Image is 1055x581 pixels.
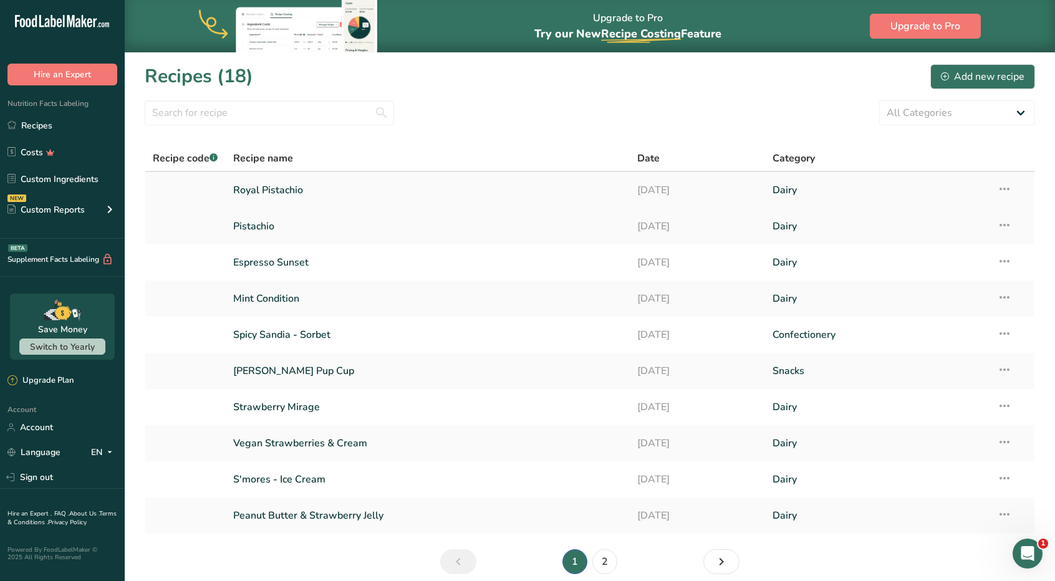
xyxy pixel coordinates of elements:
a: Dairy [773,286,982,312]
div: EN [91,445,117,460]
a: Dairy [773,177,982,203]
a: Dairy [773,466,982,492]
span: Try our New Feature [534,26,721,41]
button: Hire an Expert [7,64,117,85]
a: [DATE] [637,213,757,239]
a: Espresso Sunset [233,249,623,276]
span: 1 [1038,539,1048,549]
a: [DATE] [637,286,757,312]
a: About Us . [69,509,99,518]
button: Upgrade to Pro [870,14,981,39]
a: [DATE] [637,502,757,529]
a: Vegan Strawberries & Cream [233,430,623,456]
span: Recipe Costing [601,26,681,41]
a: [DATE] [637,358,757,384]
a: Terms & Conditions . [7,509,117,527]
input: Search for recipe [145,100,394,125]
a: Strawberry Mirage [233,394,623,420]
iframe: Intercom live chat [1013,539,1043,569]
a: [DATE] [637,249,757,276]
div: Powered By FoodLabelMaker © 2025 All Rights Reserved [7,546,117,561]
a: Dairy [773,430,982,456]
span: Recipe code [153,151,218,165]
a: Confectionery [773,322,982,348]
a: Privacy Policy [48,518,87,527]
a: S'mores - Ice Cream [233,466,623,492]
div: Add new recipe [941,69,1024,84]
div: Save Money [38,323,87,336]
a: Dairy [773,213,982,239]
a: Page 2. [592,549,617,574]
button: Switch to Yearly [19,339,105,355]
span: Category [773,151,815,166]
div: NEW [7,194,26,202]
a: [DATE] [637,394,757,420]
a: Royal Pistachio [233,177,623,203]
a: Peanut Butter & Strawberry Jelly [233,502,623,529]
a: Dairy [773,502,982,529]
a: [DATE] [637,322,757,348]
a: Snacks [773,358,982,384]
div: BETA [8,244,27,252]
a: [PERSON_NAME] Pup Cup [233,358,623,384]
span: Date [637,151,660,166]
a: Pistachio [233,213,623,239]
a: Mint Condition [233,286,623,312]
a: Next page [703,549,739,574]
a: Dairy [773,249,982,276]
a: Previous page [440,549,476,574]
span: Switch to Yearly [30,341,95,353]
div: Custom Reports [7,203,85,216]
a: FAQ . [54,509,69,518]
a: [DATE] [637,466,757,492]
a: Hire an Expert . [7,509,52,518]
a: Dairy [773,394,982,420]
span: Upgrade to Pro [890,19,960,34]
h1: Recipes (18) [145,62,253,90]
div: Upgrade to Pro [534,1,721,52]
button: Add new recipe [930,64,1035,89]
a: [DATE] [637,177,757,203]
a: Language [7,441,60,463]
span: Recipe name [233,151,293,166]
a: Spicy Sandia - Sorbet [233,322,623,348]
div: Upgrade Plan [7,375,74,387]
a: [DATE] [637,430,757,456]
